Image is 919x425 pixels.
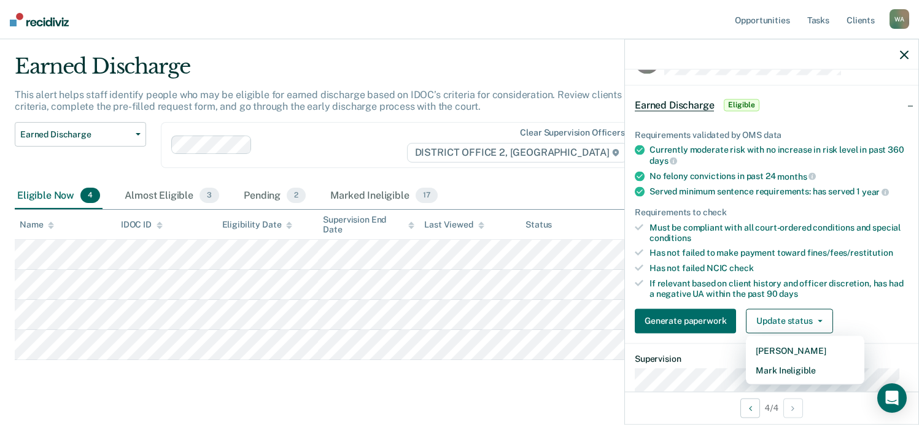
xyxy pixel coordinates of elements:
button: Update status [746,308,832,333]
div: Must be compliant with all court-ordered conditions and special [650,222,909,243]
div: Eligible Now [15,183,103,210]
div: Earned DischargeEligible [625,85,918,124]
div: Almost Eligible [122,183,222,210]
div: 4 / 4 [625,391,918,424]
button: Previous Opportunity [740,398,760,418]
div: W A [890,9,909,29]
span: fines/fees/restitution [807,248,893,258]
div: Eligibility Date [222,220,293,230]
span: conditions [650,232,691,242]
span: Eligible [724,99,759,111]
span: check [729,263,753,273]
button: Next Opportunity [783,398,803,418]
button: [PERSON_NAME] [746,340,864,360]
div: Currently moderate risk with no increase in risk level in past 360 [650,145,909,166]
div: Clear supervision officers [520,128,624,138]
dt: Supervision [635,353,909,364]
div: Status [525,220,552,230]
div: Requirements to check [635,207,909,218]
div: Earned Discharge [15,54,704,89]
span: DISTRICT OFFICE 2, [GEOGRAPHIC_DATA] [407,143,627,163]
div: Open Intercom Messenger [877,383,907,413]
span: months [777,171,816,181]
span: days [779,288,797,298]
div: Pending [241,183,308,210]
div: If relevant based on client history and officer discretion, has had a negative UA within the past 90 [650,278,909,299]
span: Earned Discharge [635,99,714,111]
span: 2 [287,188,306,204]
span: year [862,187,889,197]
div: Supervision End Date [323,215,414,235]
a: Generate paperwork [635,308,741,333]
span: Earned Discharge [20,129,131,140]
div: Marked Ineligible [328,183,440,210]
span: days [650,156,677,166]
button: Mark Ineligible [746,360,864,380]
img: Recidiviz [10,13,69,26]
div: No felony convictions in past 24 [650,170,909,182]
div: Has not failed NCIC [650,263,909,274]
div: Has not failed to make payment toward [650,248,909,258]
div: Served minimum sentence requirements: has served 1 [650,186,909,197]
div: Name [20,220,54,230]
span: 17 [416,188,438,204]
p: This alert helps staff identify people who may be eligible for earned discharge based on IDOC’s c... [15,89,684,112]
span: 3 [200,188,219,204]
div: Last Viewed [424,220,484,230]
span: 4 [80,188,100,204]
button: Generate paperwork [635,308,736,333]
div: Requirements validated by OMS data [635,129,909,140]
div: IDOC ID [121,220,163,230]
